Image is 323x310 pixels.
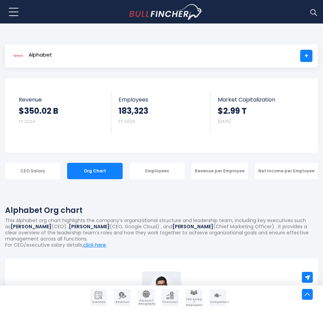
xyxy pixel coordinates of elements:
[150,276,173,300] img: Sundar Pichai
[161,289,179,306] a: Company Financials
[67,163,122,179] div: Org Chart
[138,289,155,306] a: Company Product/Geography
[5,217,318,242] p: This Alphabet org chart highlights the company’s organizational structure and leadership team, in...
[11,49,25,63] img: GOOGL logo
[29,52,52,58] span: Alphabet
[218,106,247,116] strong: $2.99 T
[300,50,312,62] a: +
[11,50,52,62] a: Alphabet
[12,90,112,131] a: Revenue $350.02 B FY 2024
[114,289,131,306] a: Company Revenue
[91,301,106,304] span: Overview
[218,119,231,124] small: [DATE]
[112,90,211,131] a: Employees 183,323 FY 2024
[114,301,130,304] span: Revenue
[69,223,110,230] b: [PERSON_NAME]
[172,223,213,230] b: [PERSON_NAME]
[210,301,226,304] span: Competitors
[11,223,51,230] b: [PERSON_NAME]
[5,242,318,248] p: For CEO/executive salary details, .
[119,96,204,103] span: Employees
[138,299,154,305] span: Product / Geography
[119,119,135,124] small: FY 2024
[185,289,202,306] a: Company Employees
[129,4,203,20] img: Bullfincher logo
[162,301,178,304] span: Financials
[218,96,304,103] span: Market Capitalization
[19,119,35,124] small: FY 2024
[129,163,185,179] div: Employees
[19,106,58,116] strong: $350.02 B
[191,163,248,179] div: Revenue per Employee
[119,106,148,116] strong: 183,323
[186,298,202,307] span: CEO Salary / Employees
[255,163,318,179] div: Net Income per Employee
[209,289,226,306] a: Company Competitors
[90,289,107,306] a: Company Overview
[83,242,106,248] a: click here
[211,90,310,131] a: Market Capitalization $2.99 T [DATE]
[5,205,318,216] h1: Alphabet Org chart
[129,4,202,20] a: Go to homepage
[5,163,60,179] div: CEO Salary
[19,96,105,103] span: Revenue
